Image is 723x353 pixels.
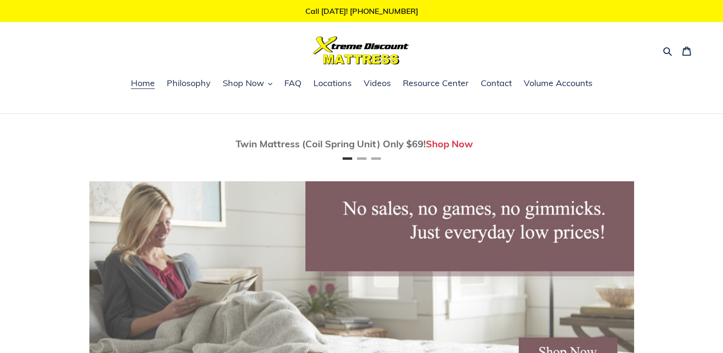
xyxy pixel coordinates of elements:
[131,77,155,89] span: Home
[343,157,352,160] button: Page 1
[280,77,306,91] a: FAQ
[218,77,277,91] button: Shop Now
[309,77,356,91] a: Locations
[359,77,396,91] a: Videos
[126,77,160,91] a: Home
[519,77,597,91] a: Volume Accounts
[313,36,409,65] img: Xtreme Discount Mattress
[371,157,381,160] button: Page 3
[403,77,469,89] span: Resource Center
[223,77,264,89] span: Shop Now
[426,138,473,150] a: Shop Now
[313,77,352,89] span: Locations
[236,138,426,150] span: Twin Mattress (Coil Spring Unit) Only $69!
[398,77,474,91] a: Resource Center
[284,77,302,89] span: FAQ
[167,77,211,89] span: Philosophy
[364,77,391,89] span: Videos
[481,77,512,89] span: Contact
[476,77,517,91] a: Contact
[357,157,367,160] button: Page 2
[162,77,216,91] a: Philosophy
[524,77,593,89] span: Volume Accounts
